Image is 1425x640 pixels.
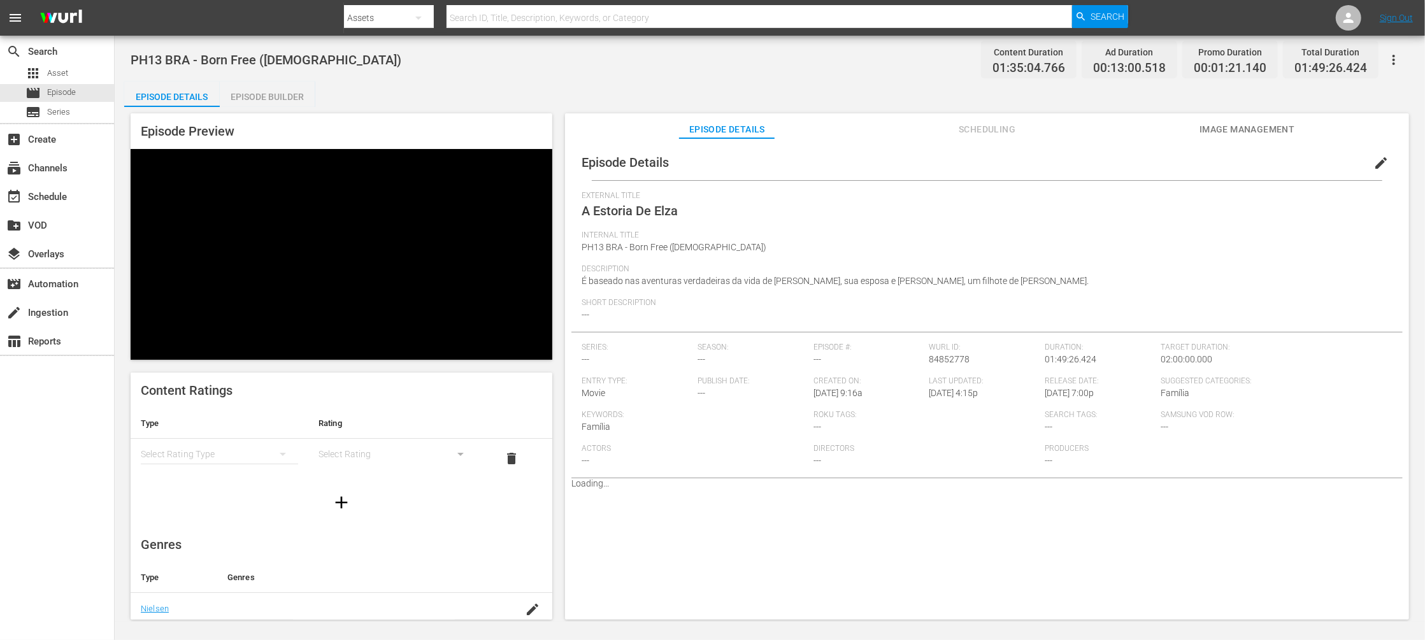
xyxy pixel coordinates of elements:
[6,218,22,233] span: VOD
[582,410,806,420] span: Keywords:
[813,343,923,353] span: Episode #:
[698,388,705,398] span: ---
[1045,376,1154,387] span: Release Date:
[141,537,182,552] span: Genres
[929,376,1039,387] span: Last Updated:
[1091,5,1124,28] span: Search
[1294,43,1367,61] div: Total Duration
[940,122,1035,138] span: Scheduling
[25,104,41,120] span: Series
[698,376,807,387] span: Publish Date:
[813,388,863,398] span: [DATE] 9:16a
[131,52,401,68] span: PH13 BRA - Born Free ([DEMOGRAPHIC_DATA])
[813,376,923,387] span: Created On:
[698,354,705,364] span: ---
[1045,410,1154,420] span: Search Tags:
[813,444,1038,454] span: Directors
[504,451,519,466] span: delete
[1161,388,1189,398] span: Família
[582,242,766,252] span: PH13 BRA - Born Free ([DEMOGRAPHIC_DATA])
[582,155,669,170] span: Episode Details
[582,455,589,466] span: ---
[1045,388,1094,398] span: [DATE] 7:00p
[1161,410,1270,420] span: Samsung VOD Row:
[582,343,691,353] span: Series:
[1045,422,1052,432] span: ---
[571,478,1403,488] p: Loading...
[992,61,1065,76] span: 01:35:04.766
[47,106,70,118] span: Series
[6,189,22,204] span: Schedule
[31,3,92,33] img: ans4CAIJ8jUAAAAAAAAAAAAAAAAAAAAAAAAgQb4GAAAAAAAAAAAAAAAAAAAAAAAAJMjXAAAAAAAAAAAAAAAAAAAAAAAAgAT5G...
[141,383,233,398] span: Content Ratings
[1093,43,1166,61] div: Ad Duration
[582,309,589,320] span: ---
[582,354,589,364] span: ---
[813,422,821,432] span: ---
[992,43,1065,61] div: Content Duration
[6,276,22,292] span: Automation
[929,388,978,398] span: [DATE] 4:15p
[813,455,821,466] span: ---
[1045,444,1270,454] span: Producers
[1199,122,1295,138] span: Image Management
[813,354,821,364] span: ---
[6,132,22,147] span: Create
[1161,354,1212,364] span: 02:00:00.000
[131,408,308,439] th: Type
[220,82,315,107] button: Episode Builder
[6,334,22,349] span: Reports
[6,44,22,59] span: Search
[131,562,217,593] th: Type
[813,410,1038,420] span: Roku Tags:
[1093,61,1166,76] span: 00:13:00.518
[698,343,807,353] span: Season:
[582,376,691,387] span: Entry Type:
[124,82,220,112] div: Episode Details
[1072,5,1128,28] button: Search
[1366,148,1396,178] button: edit
[1373,155,1389,171] span: edit
[47,67,68,80] span: Asset
[582,231,1386,241] span: Internal Title
[8,10,23,25] span: menu
[6,246,22,262] span: Overlays
[1161,422,1168,432] span: ---
[1161,343,1386,353] span: Target Duration:
[582,388,605,398] span: Movie
[582,203,678,218] span: A Estoria De Elza
[496,443,527,474] button: delete
[1045,455,1052,466] span: ---
[6,305,22,320] span: Ingestion
[582,191,1386,201] span: External Title
[1194,43,1266,61] div: Promo Duration
[308,408,486,439] th: Rating
[1294,61,1367,76] span: 01:49:26.424
[131,408,552,478] table: simple table
[1045,343,1154,353] span: Duration:
[141,604,169,613] a: Nielsen
[582,298,1386,308] span: Short Description
[582,422,610,432] span: Família
[6,160,22,176] span: Channels
[25,85,41,101] span: Episode
[25,66,41,81] span: Asset
[1045,354,1096,364] span: 01:49:26.424
[220,82,315,112] div: Episode Builder
[929,343,1039,353] span: Wurl ID:
[47,86,76,99] span: Episode
[217,562,508,593] th: Genres
[582,276,1089,286] span: É baseado nas aventuras verdadeiras da vida de [PERSON_NAME], sua esposa e [PERSON_NAME], um filh...
[1380,13,1413,23] a: Sign Out
[929,354,970,364] span: 84852778
[582,264,1386,274] span: Description
[582,444,806,454] span: Actors
[1161,376,1386,387] span: Suggested Categories:
[124,82,220,107] button: Episode Details
[679,122,775,138] span: Episode Details
[1194,61,1266,76] span: 00:01:21.140
[141,124,234,139] span: Episode Preview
